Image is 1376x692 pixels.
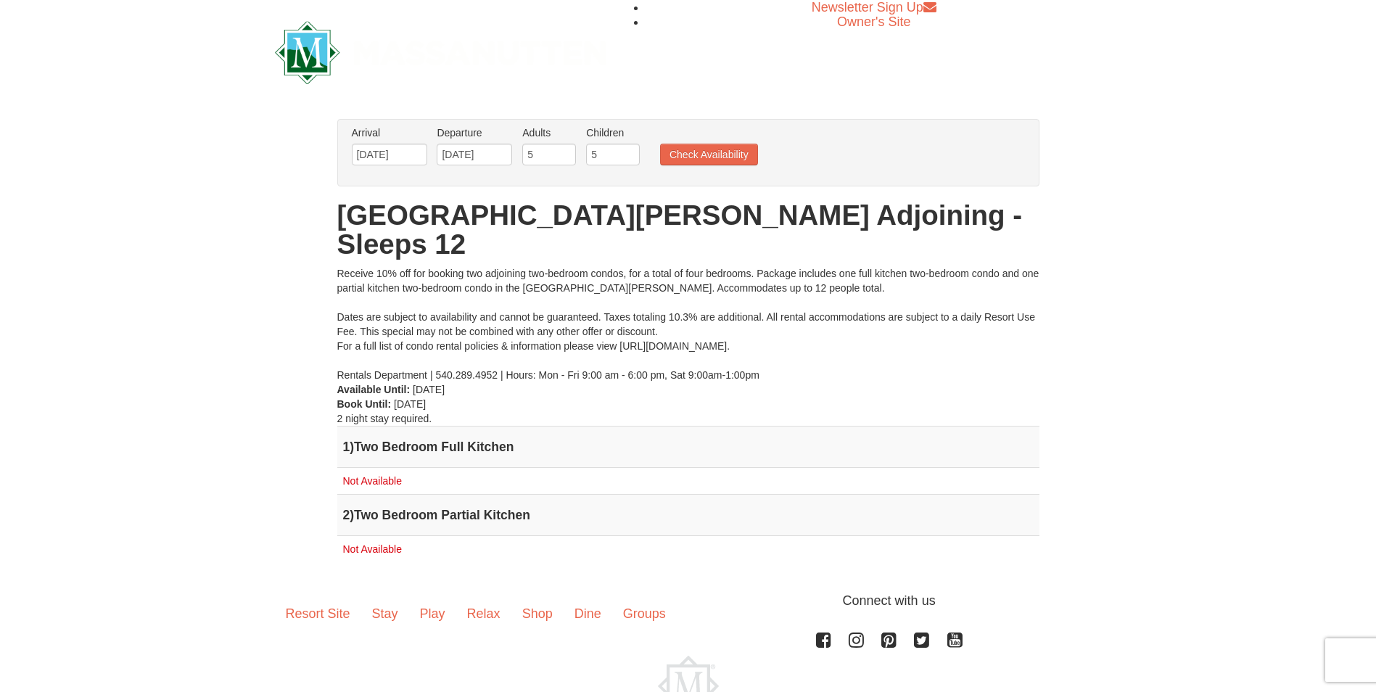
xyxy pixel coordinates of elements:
span: [DATE] [394,398,426,410]
a: Relax [456,591,511,636]
a: Massanutten Resort [275,33,607,67]
label: Adults [522,125,576,140]
a: Stay [361,591,409,636]
a: Resort Site [275,591,361,636]
a: Play [409,591,456,636]
span: Not Available [343,475,402,487]
h4: 2 Two Bedroom Partial Kitchen [343,508,1034,522]
h1: [GEOGRAPHIC_DATA][PERSON_NAME] Adjoining - Sleeps 12 [337,201,1039,259]
a: Owner's Site [837,15,910,29]
span: ) [350,508,354,522]
a: Shop [511,591,564,636]
h4: 1 Two Bedroom Full Kitchen [343,440,1034,454]
p: Connect with us [275,591,1102,611]
span: [DATE] [413,384,445,395]
span: ) [350,440,354,454]
a: Dine [564,591,612,636]
label: Children [586,125,640,140]
a: Groups [612,591,677,636]
label: Arrival [352,125,427,140]
span: Not Available [343,543,402,555]
img: Massanutten Resort Logo [275,21,607,84]
strong: Available Until: [337,384,411,395]
label: Departure [437,125,512,140]
div: Receive 10% off for booking two adjoining two-bedroom condos, for a total of four bedrooms. Packa... [337,266,1039,382]
strong: Book Until: [337,398,392,410]
button: Check Availability [660,144,758,165]
span: 2 night stay required. [337,413,432,424]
